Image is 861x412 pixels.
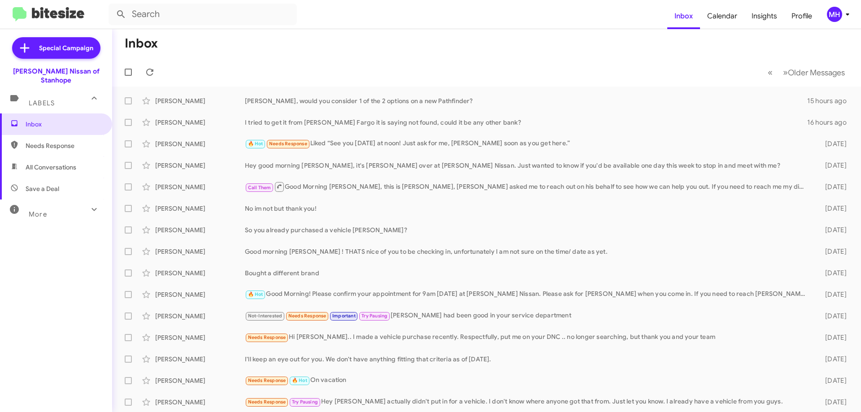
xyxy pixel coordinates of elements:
div: Hey good morning [PERSON_NAME], it's [PERSON_NAME] over at [PERSON_NAME] Nissan. Just wanted to k... [245,161,811,170]
span: Inbox [26,120,102,129]
span: 🔥 Hot [248,291,263,297]
div: [DATE] [811,376,854,385]
h1: Inbox [125,36,158,51]
div: [PERSON_NAME] [155,182,245,191]
div: [PERSON_NAME] [155,376,245,385]
a: Special Campaign [12,37,100,59]
a: Inbox [667,3,700,29]
span: Special Campaign [39,43,93,52]
div: [DATE] [811,290,854,299]
span: Needs Response [248,334,286,340]
div: 15 hours ago [807,96,854,105]
span: Save a Deal [26,184,59,193]
span: 🔥 Hot [292,377,307,383]
span: Needs Response [288,313,326,319]
span: Needs Response [26,141,102,150]
span: Labels [29,99,55,107]
div: [PERSON_NAME] [155,226,245,234]
div: [DATE] [811,139,854,148]
div: [PERSON_NAME] [155,312,245,321]
span: Older Messages [788,68,845,78]
span: Needs Response [248,377,286,383]
span: « [768,67,773,78]
div: I'll keep an eye out for you. We don't have anything fitting that criteria as of [DATE]. [245,355,811,364]
div: [PERSON_NAME] had been good in your service department [245,311,811,321]
span: » [783,67,788,78]
div: Hey [PERSON_NAME] actually didn't put in for a vehicle. I don't know where anyone got that from. ... [245,397,811,407]
span: Needs Response [248,399,286,405]
div: [PERSON_NAME] [155,118,245,127]
span: 🔥 Hot [248,141,263,147]
span: Call Them [248,185,271,191]
div: So you already purchased a vehicle [PERSON_NAME]? [245,226,811,234]
div: [PERSON_NAME] [155,333,245,342]
nav: Page navigation example [763,63,850,82]
div: [DATE] [811,247,854,256]
input: Search [109,4,297,25]
span: Not-Interested [248,313,283,319]
div: [PERSON_NAME] [155,398,245,407]
div: [DATE] [811,398,854,407]
button: Previous [762,63,778,82]
div: [PERSON_NAME] [155,139,245,148]
div: [DATE] [811,204,854,213]
span: Try Pausing [292,399,318,405]
div: Liked “See you [DATE] at noon! Just ask for me, [PERSON_NAME] soon as you get here.” [245,139,811,149]
div: [DATE] [811,226,854,234]
div: I tried to get it from [PERSON_NAME] Fargo it is saying not found, could it be any other bank? [245,118,807,127]
div: No im not but thank you! [245,204,811,213]
div: [DATE] [811,333,854,342]
span: Needs Response [269,141,307,147]
button: MH [819,7,851,22]
div: [DATE] [811,269,854,278]
button: Next [778,63,850,82]
span: Important [332,313,356,319]
div: [PERSON_NAME] [155,269,245,278]
div: [PERSON_NAME] [155,355,245,364]
div: Good Morning [PERSON_NAME], this is [PERSON_NAME], [PERSON_NAME] asked me to reach out on his beh... [245,181,811,192]
div: On vacation [245,375,811,386]
a: Calendar [700,3,744,29]
div: [DATE] [811,355,854,364]
div: [PERSON_NAME] [155,161,245,170]
span: Try Pausing [361,313,387,319]
div: [PERSON_NAME], would you consider 1 of the 2 options on a new Pathfinder? [245,96,807,105]
div: [PERSON_NAME] [155,290,245,299]
div: [PERSON_NAME] [155,204,245,213]
div: Bought a different brand [245,269,811,278]
div: Good morning [PERSON_NAME] ! THATS nice of you to be checking in, unfortunately I am not sure on ... [245,247,811,256]
div: Good Morning! Please confirm your appointment for 9am [DATE] at [PERSON_NAME] Nissan. Please ask ... [245,289,811,299]
span: All Conversations [26,163,76,172]
div: [PERSON_NAME] [155,96,245,105]
div: Hi [PERSON_NAME].. I made a vehicle purchase recently. Respectfully, put me on your DNC .. no lon... [245,332,811,343]
div: 16 hours ago [807,118,854,127]
div: [PERSON_NAME] [155,247,245,256]
a: Insights [744,3,784,29]
div: [DATE] [811,182,854,191]
div: MH [827,7,842,22]
span: More [29,210,47,218]
div: [DATE] [811,161,854,170]
div: [DATE] [811,312,854,321]
a: Profile [784,3,819,29]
